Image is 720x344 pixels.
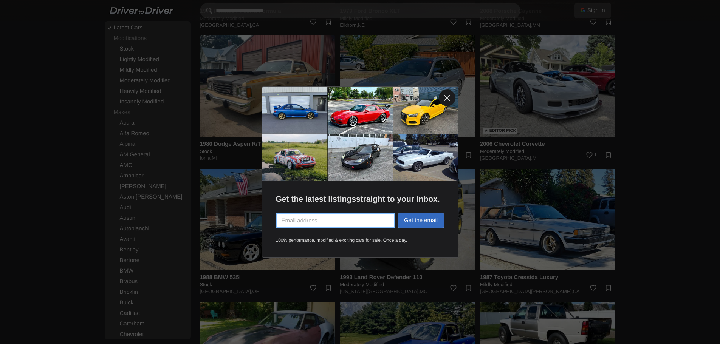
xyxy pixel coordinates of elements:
[398,213,444,228] button: Get the email
[276,213,395,228] input: Email address
[276,194,444,204] h2: Get the latest listings straight to your inbox.
[276,237,444,244] small: 100% performance, modified & exciting cars for sale. Once a day.
[262,87,458,181] img: cars cover photo
[404,217,438,224] span: Get the email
